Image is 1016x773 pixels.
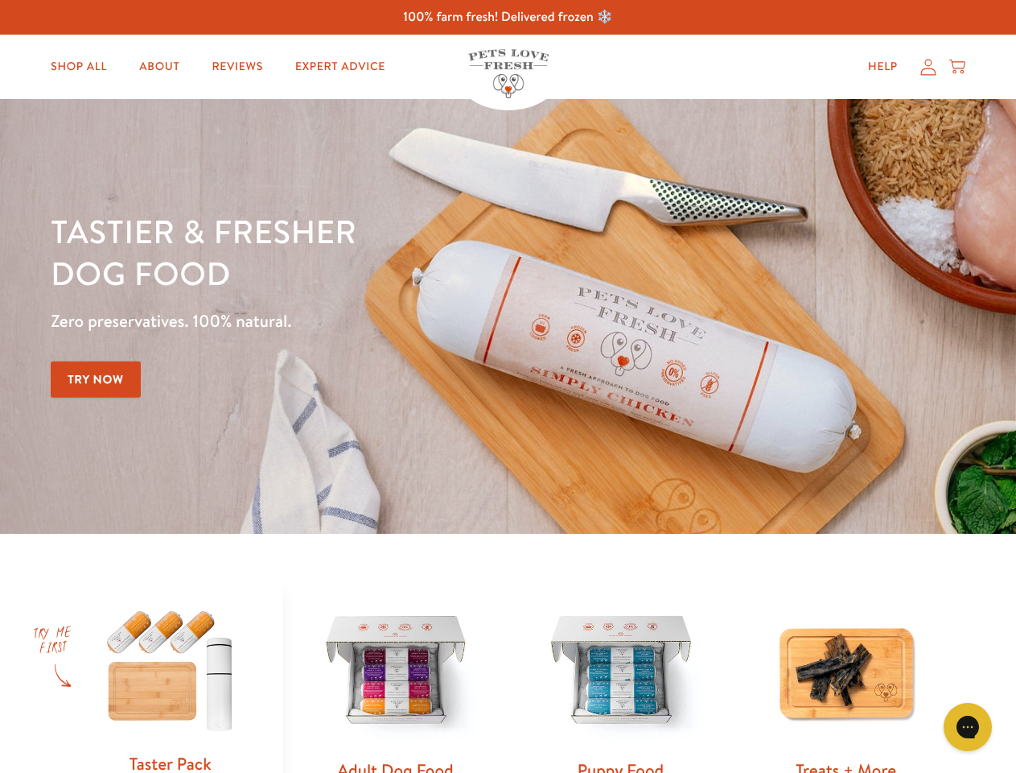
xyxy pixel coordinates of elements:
[51,362,141,398] a: Try Now
[51,210,660,294] h1: Tastier & fresher dog food
[468,49,549,98] img: Pets Love Fresh
[126,51,192,83] a: About
[936,697,1000,757] iframe: Gorgias live chat messenger
[855,51,911,83] a: Help
[282,51,398,83] a: Expert Advice
[38,51,120,83] a: Shop All
[199,51,275,83] a: Reviews
[51,307,660,336] p: Zero preservatives. 100% natural.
